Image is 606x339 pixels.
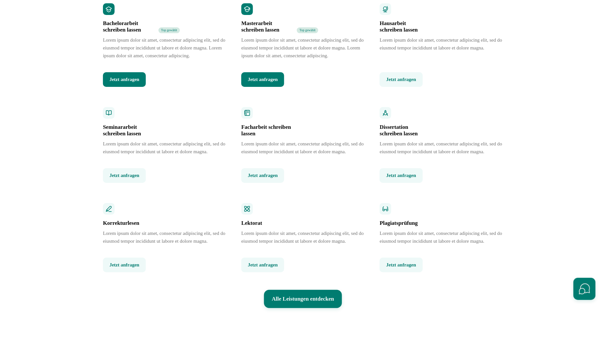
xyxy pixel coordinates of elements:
[103,20,153,33] h3: Bachelorarbeit schreiben lassen
[380,36,502,67] p: Lorem ipsum dolor sit amet, consectetur adipiscing elit, sed do eiusmod tempor incididunt ut labo...
[380,3,391,15] img: Hausarbeit schreiben lassen
[380,20,430,33] h3: Hausarbeit schreiben lassen
[241,20,292,33] h3: Masterarbeit schreiben lassen
[241,36,364,67] p: Lorem ipsum dolor sit amet, consectetur adipiscing elit, sed do eiusmod tempor incididunt ut labo...
[241,258,284,272] button: Jetzt anfragen
[380,140,502,163] p: Lorem ipsum dolor sit amet, consectetur adipiscing elit, sed do eiusmod tempor incididunt ut labo...
[241,140,364,163] p: Lorem ipsum dolor sit amet, consectetur adipiscing elit, sed do eiusmod tempor incididunt ut labo...
[241,229,364,253] p: Lorem ipsum dolor sit amet, consectetur adipiscing elit, sed do eiusmod tempor incididunt ut labo...
[241,168,284,183] button: Jetzt anfragen
[380,72,423,87] button: Jetzt anfragen
[103,107,115,119] img: Seminararbeit schreiben lassen
[241,107,253,119] img: Facharbeit schreiben lassen
[103,258,146,272] button: Jetzt anfragen
[380,124,430,137] h3: Dissertation schreiben lassen
[103,203,115,215] img: Korrekturlesen
[241,124,292,137] h3: Facharbeit schreiben lassen
[103,36,226,67] p: Lorem ipsum dolor sit amet, consectetur adipiscing elit, sed do eiusmod tempor incididunt ut labo...
[241,220,262,226] h3: Lektorat
[103,3,115,15] img: Bachelorarbeit schreiben lassen
[380,229,502,253] p: Lorem ipsum dolor sit amet, consectetur adipiscing elit, sed do eiusmod tempor incididunt ut labo...
[103,124,153,137] h3: Seminararbeit schreiben lassen
[380,168,423,183] button: Jetzt anfragen
[380,203,391,215] img: Plagiatsprüfung
[380,107,391,119] img: Dissertation schreiben lassen
[380,220,418,226] h3: Plagiatsprüfung
[103,168,146,183] button: Jetzt anfragen
[103,140,226,163] p: Lorem ipsum dolor sit amet, consectetur adipiscing elit, sed do eiusmod tempor incididunt ut labo...
[158,27,180,33] span: Top gewählt
[297,27,318,33] span: Top gewählt
[264,290,342,308] button: Alle Leistungen entdecken
[380,258,423,272] button: Jetzt anfragen
[103,229,226,253] p: Lorem ipsum dolor sit amet, consectetur adipiscing elit, sed do eiusmod tempor incididunt ut labo...
[103,72,146,87] button: Jetzt anfragen
[241,72,284,87] button: Jetzt anfragen
[241,3,253,15] img: Masterarbeit schreiben lassen
[103,220,139,226] h3: Korrekturlesen
[241,203,253,215] img: Lektorat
